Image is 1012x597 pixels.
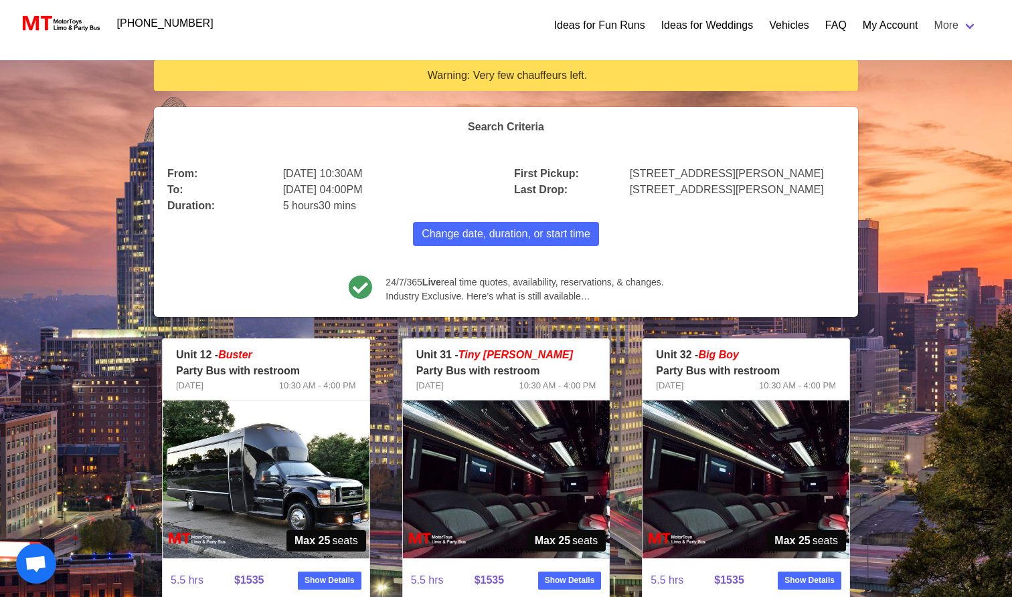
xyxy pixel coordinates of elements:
img: 32%2002.jpg [643,400,849,558]
strong: $1535 [475,574,505,586]
span: 24/7/365 real time quotes, availability, reservations, & changes. [386,275,663,289]
strong: Max 25 [774,533,810,549]
span: Change date, duration, or start time [422,226,590,242]
span: 5.5 hrs [651,564,714,596]
strong: Show Details [784,574,835,586]
span: Tiny [PERSON_NAME] [458,349,573,360]
b: From: [167,168,197,179]
a: Ideas for Weddings [661,17,754,33]
span: 10:30 AM - 4:00 PM [519,379,596,392]
a: My Account [863,17,918,33]
b: Duration: [167,200,215,211]
b: First Pickup: [514,168,579,179]
span: Industry Exclusive. Here’s what is still available… [386,289,663,304]
img: MotorToys Logo [19,14,101,33]
a: Ideas for Fun Runs [554,17,645,33]
span: [DATE] [656,379,683,392]
h4: Search Criteria [167,120,845,133]
div: [DATE] 04:00PM [275,174,506,198]
button: Change date, duration, or start time [413,222,599,246]
strong: Show Details [545,574,595,586]
span: seats [286,530,366,552]
strong: Show Details [305,574,355,586]
div: [STREET_ADDRESS][PERSON_NAME] [622,174,853,198]
img: 12%2001.jpg [163,400,369,558]
div: [STREET_ADDRESS][PERSON_NAME] [622,158,853,182]
p: Party Bus with restroom [416,363,596,379]
p: Unit 32 - [656,347,836,363]
p: Party Bus with restroom [656,363,836,379]
a: More [926,12,985,39]
span: 30 mins [319,200,356,211]
a: Vehicles [769,17,809,33]
span: seats [527,530,606,552]
strong: $1535 [714,574,744,586]
a: Open chat [16,544,56,584]
strong: Max 25 [535,533,570,549]
span: 5.5 hrs [411,564,475,596]
p: Unit 12 - [176,347,356,363]
b: Last Drop: [514,184,568,195]
em: Buster [218,349,252,360]
img: 31%2002.jpg [403,400,610,558]
span: 10:30 AM - 4:00 PM [279,379,356,392]
div: [DATE] 10:30AM [275,158,506,182]
b: Live [422,277,441,287]
div: 5 hours [275,190,506,214]
em: Big Boy [698,349,738,360]
div: Warning: Very few chauffeurs left. [165,68,850,83]
strong: Max 25 [294,533,330,549]
span: [DATE] [176,379,203,392]
span: [DATE] [416,379,444,392]
b: To: [167,184,183,195]
a: FAQ [825,17,847,33]
span: 5.5 hrs [171,564,234,596]
span: seats [766,530,846,552]
p: Party Bus with restroom [176,363,356,379]
span: 10:30 AM - 4:00 PM [759,379,836,392]
a: [PHONE_NUMBER] [109,10,222,37]
p: Unit 31 - [416,347,596,363]
strong: $1535 [234,574,264,586]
